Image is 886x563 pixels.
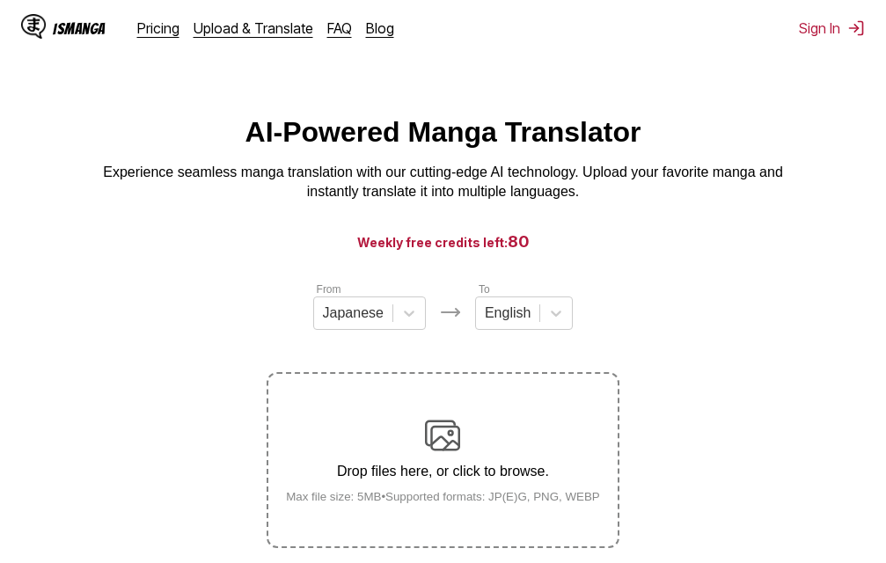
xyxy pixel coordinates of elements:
p: Experience seamless manga translation with our cutting-edge AI technology. Upload your favorite m... [92,163,795,202]
div: IsManga [53,20,106,37]
img: Languages icon [440,302,461,323]
p: Drop files here, or click to browse. [272,464,614,479]
label: From [317,283,341,296]
small: Max file size: 5MB • Supported formats: JP(E)G, PNG, WEBP [272,490,614,503]
label: To [479,283,490,296]
img: Sign out [847,19,865,37]
h1: AI-Powered Manga Translator [245,116,641,149]
a: IsManga LogoIsManga [21,14,137,42]
button: Sign In [799,19,865,37]
a: Blog [366,19,394,37]
span: 80 [508,232,530,251]
a: Pricing [137,19,179,37]
a: FAQ [327,19,352,37]
img: IsManga Logo [21,14,46,39]
h3: Weekly free credits left: [42,230,844,252]
a: Upload & Translate [194,19,313,37]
